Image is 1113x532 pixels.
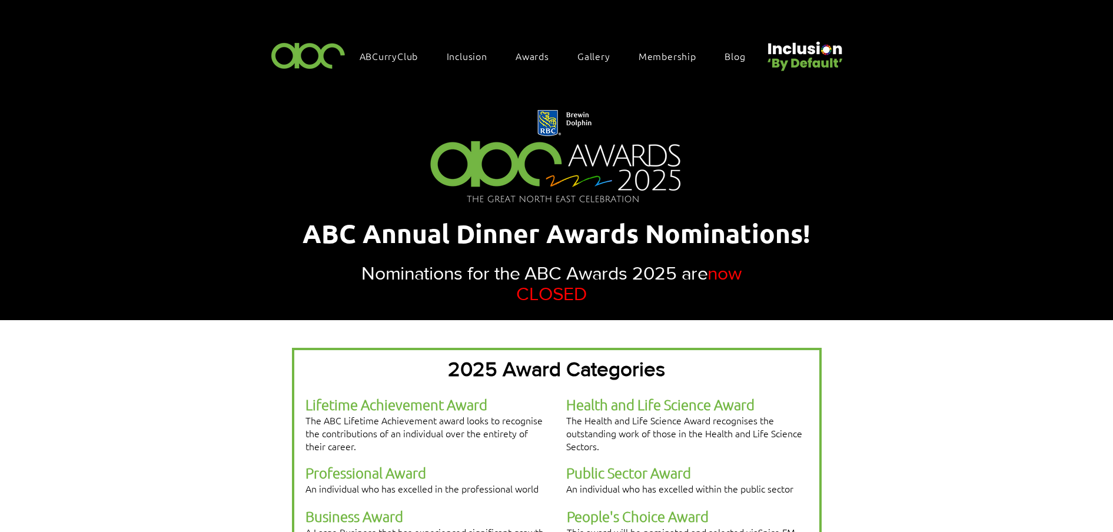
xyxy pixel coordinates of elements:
[566,464,691,481] span: Public Sector Award
[303,217,810,250] span: ABC Annual Dinner Awards Nominations!
[448,358,665,380] span: 2025 Award Categories
[354,44,763,68] nav: Site
[566,395,755,413] span: Health and Life Science Award
[510,44,567,68] div: Awards
[516,262,742,304] span: now CLOSED
[305,395,487,413] span: Lifetime Achievement Award
[725,49,745,62] span: Blog
[361,262,707,283] span: Nominations for the ABC Awards 2025 are
[268,38,349,72] img: ABC-Logo-Blank-Background-01-01-2.png
[516,49,549,62] span: Awards
[447,49,487,62] span: Inclusion
[360,49,418,62] span: ABCurryClub
[633,44,714,68] a: Membership
[566,414,802,453] span: The Health and Life Science Award recognises the outstanding work of those in the Health and Life...
[354,44,436,68] a: ABCurryClub
[305,414,543,453] span: The ABC Lifetime Achievement award looks to recognise the contributions of an individual over the...
[639,49,696,62] span: Membership
[567,507,709,525] span: People's Choice Award
[441,44,505,68] div: Inclusion
[415,94,698,221] img: Northern Insights Double Pager Apr 2025.png
[305,507,403,525] span: Business Award
[572,44,628,68] a: Gallery
[763,32,845,72] img: Untitled design (22).png
[305,482,539,495] span: An individual who has excelled in the professional world
[719,44,763,68] a: Blog
[577,49,610,62] span: Gallery
[566,482,793,495] span: An individual who has excelled within the public sector
[305,464,426,481] span: Professional Award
